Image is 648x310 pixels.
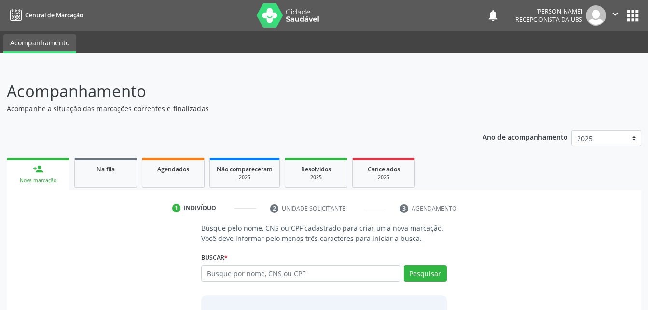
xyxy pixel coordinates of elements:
span: Cancelados [368,165,400,173]
button: apps [624,7,641,24]
a: Acompanhamento [3,34,76,53]
div: [PERSON_NAME] [515,7,582,15]
div: person_add [33,164,43,174]
i:  [610,9,620,19]
input: Busque por nome, CNS ou CPF [201,265,400,282]
span: Na fila [97,165,115,173]
div: 2025 [292,174,340,181]
button: notifications [486,9,500,22]
label: Buscar [201,250,228,265]
div: Indivíduo [184,204,216,212]
div: 2025 [359,174,408,181]
span: Agendados [157,165,189,173]
span: Resolvidos [301,165,331,173]
span: Recepcionista da UBS [515,15,582,24]
div: 2025 [217,174,273,181]
p: Acompanhe a situação das marcações correntes e finalizadas [7,103,451,113]
a: Central de Marcação [7,7,83,23]
p: Ano de acompanhamento [483,130,568,142]
button: Pesquisar [404,265,447,282]
img: img [586,5,606,26]
div: 1 [172,204,181,212]
div: Nova marcação [14,177,63,184]
button:  [606,5,624,26]
span: Não compareceram [217,165,273,173]
p: Acompanhamento [7,79,451,103]
p: Busque pelo nome, CNS ou CPF cadastrado para criar uma nova marcação. Você deve informar pelo men... [201,223,446,243]
span: Central de Marcação [25,11,83,19]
